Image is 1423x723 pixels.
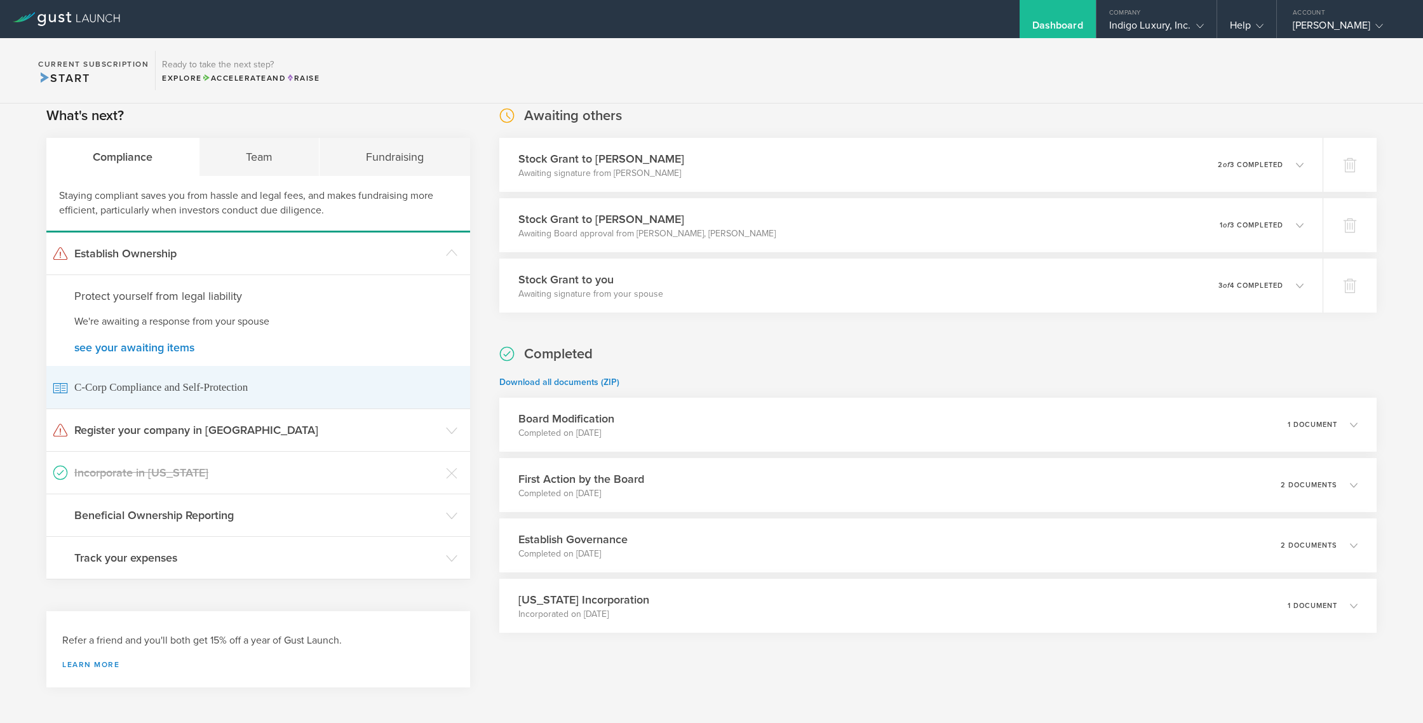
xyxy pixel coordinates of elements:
h3: Establish Ownership [74,245,440,262]
div: [PERSON_NAME] [1293,19,1401,38]
div: Ready to take the next step?ExploreAccelerateandRaise [155,51,326,90]
p: 3 4 completed [1218,282,1283,289]
h3: Board Modification [518,410,614,427]
h2: Awaiting others [524,107,622,125]
em: of [1223,161,1230,169]
div: Compliance [46,138,199,176]
p: 2 documents [1281,542,1337,549]
p: 1 document [1288,421,1337,428]
div: Dashboard [1032,19,1083,38]
h3: Incorporate in [US_STATE] [74,464,440,481]
h4: Protect yourself from legal liability [74,288,442,304]
div: Help [1230,19,1264,38]
span: Start [38,71,90,85]
p: Completed on [DATE] [518,487,644,500]
p: 1 document [1288,602,1337,609]
a: Download all documents (ZIP) [499,377,619,388]
em: of [1223,221,1230,229]
h3: Stock Grant to [PERSON_NAME] [518,151,684,167]
p: 1 3 completed [1220,222,1283,229]
span: and [202,74,287,83]
span: Raise [286,74,320,83]
span: C-Corp Compliance and Self-Protection [53,366,464,409]
div: Explore [162,72,320,84]
h3: Beneficial Ownership Reporting [74,507,440,524]
h3: Stock Grant to you [518,271,663,288]
div: Indigo Luxury, Inc. [1109,19,1204,38]
h3: Stock Grant to [PERSON_NAME] [518,211,776,227]
h3: First Action by the Board [518,471,644,487]
p: Completed on [DATE] [518,548,628,560]
p: Awaiting signature from [PERSON_NAME] [518,167,684,180]
h3: Track your expenses [74,550,440,566]
h3: Register your company in [GEOGRAPHIC_DATA] [74,422,440,438]
a: Learn more [62,661,454,668]
h3: Establish Governance [518,531,628,548]
h3: Ready to take the next step? [162,60,320,69]
div: Staying compliant saves you from hassle and legal fees, and makes fundraising more efficient, par... [46,176,470,233]
a: see your awaiting items [74,342,442,353]
div: Fundraising [320,138,470,176]
p: Completed on [DATE] [518,427,614,440]
h3: [US_STATE] Incorporation [518,591,649,608]
p: Awaiting Board approval from [PERSON_NAME], [PERSON_NAME] [518,227,776,240]
p: 2 documents [1281,482,1337,489]
p: Incorporated on [DATE] [518,608,649,621]
span: Accelerate [202,74,267,83]
p: Awaiting signature from your spouse [518,288,663,301]
em: of [1223,281,1230,290]
h2: Completed [524,345,593,363]
a: C-Corp Compliance and Self-Protection [46,366,470,409]
h3: Refer a friend and you'll both get 15% off a year of Gust Launch. [62,633,454,648]
p: We're awaiting a response from your spouse [74,314,442,329]
h2: Current Subscription [38,60,149,68]
div: Team [199,138,320,176]
h2: What's next? [46,107,124,125]
p: 2 3 completed [1218,161,1283,168]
